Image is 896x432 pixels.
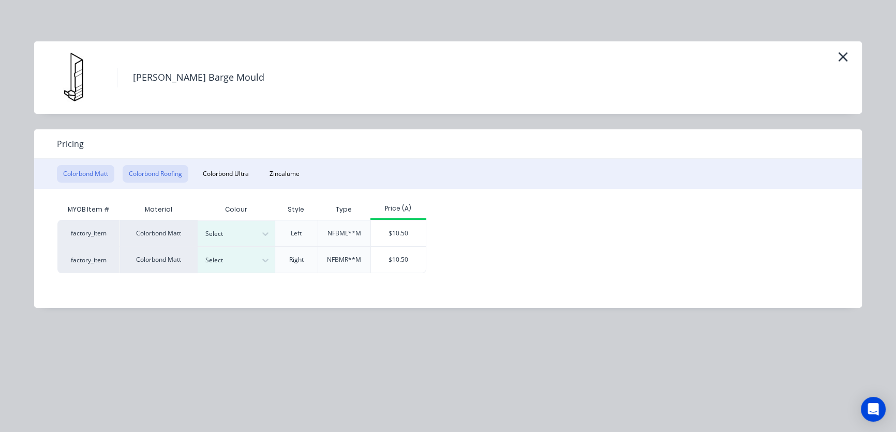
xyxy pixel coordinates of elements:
img: Lysaght Novaline Barge Mould [50,52,101,103]
div: Type [327,197,360,222]
div: Colorbond Matt [120,220,197,246]
div: Right [289,255,304,264]
div: Colorbond Matt [120,246,197,273]
div: Colour [197,199,275,220]
div: Left [291,229,302,238]
div: factory_item [57,246,120,273]
button: Colorbond Matt [57,165,114,183]
button: Colorbond Ultra [197,165,255,183]
div: Style [279,197,312,222]
div: MYOB Item # [57,199,120,220]
div: $10.50 [371,220,426,246]
div: factory_item [57,220,120,246]
div: Open Intercom Messenger [861,397,886,422]
div: Material [120,199,197,220]
div: $10.50 [371,247,426,273]
button: Zincalume [263,165,306,183]
h4: [PERSON_NAME] Barge Mould [117,68,280,87]
button: Colorbond Roofing [123,165,188,183]
span: Pricing [57,138,84,150]
div: Price (A) [370,204,427,213]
